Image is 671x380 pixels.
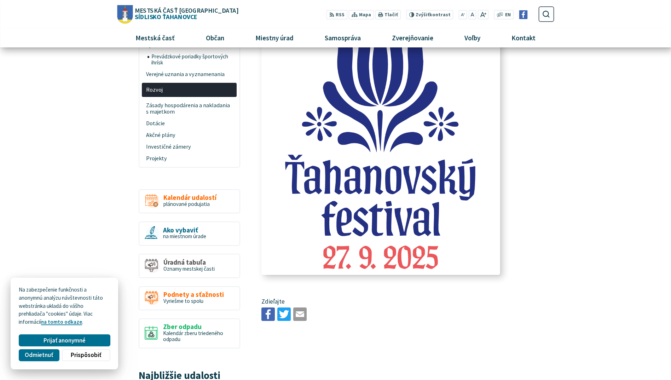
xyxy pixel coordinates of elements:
button: Tlačiť [375,10,401,19]
a: Prevádzkové poriadky športových ihrísk [147,51,237,68]
img: Zdieľať na Twitteri [277,307,291,321]
span: Zber odpadu [163,323,234,330]
span: Samospráva [322,28,363,47]
span: Mestská časť [133,28,177,47]
img: Zdieľať na Facebooku [261,307,275,321]
a: Zber odpadu Kalendár zberu triedeného odpadu [139,318,240,349]
button: Zväčšiť veľkosť písma [478,10,488,19]
span: Miestny úrad [253,28,296,47]
a: Kalendár udalostí plánované podujatia [139,189,240,214]
a: Samospráva [312,28,374,47]
a: Logo Sídlisko Ťahanovce, prejsť na domovskú stránku. [117,5,238,23]
button: Zvýšiťkontrast [406,10,453,19]
img: Zdieľať e-mailom [293,307,307,321]
span: Prispôsobiť [71,351,101,359]
span: na miestnom úrade [163,233,206,240]
span: Oznamy mestskej časti [163,265,215,272]
span: Kalendár zberu triedeného odpadu [163,330,223,342]
span: Prevádzkové poriadky športových ihrísk [151,51,233,68]
button: Nastaviť pôvodnú veľkosť písma [468,10,476,19]
span: Kontakt [509,28,538,47]
a: Zverejňovanie [379,28,446,47]
a: RSS [326,10,347,19]
a: Dotácie [142,117,237,129]
span: Projekty [146,152,233,164]
span: Rozvoj [146,84,233,96]
a: Ako vybaviť na miestnom úrade [139,221,240,246]
span: kontrast [416,12,451,18]
span: Kalendár udalostí [163,194,216,201]
img: Prejsť na domovskú stránku [117,5,133,23]
span: Voľby [462,28,483,47]
span: Dotácie [146,117,233,129]
span: Vyriešme to spolu [163,298,203,304]
span: Sídlisko Ťahanovce [133,7,238,20]
span: Podnety a sťažnosti [163,291,224,298]
span: Akčné plány [146,129,233,141]
a: na tomto odkaze [41,318,82,325]
a: Voľby [452,28,493,47]
p: Zdieľajte [261,297,500,306]
a: Mapa [349,10,374,19]
span: plánované podujatia [163,201,210,207]
span: Prijať anonymné [44,337,86,344]
a: Rozvoj [142,83,237,97]
img: Prejsť na Facebook stránku [519,10,528,19]
a: Investičné zámery [142,141,237,152]
a: Občan [193,28,237,47]
button: Odmietnuť [19,349,59,361]
a: Kontakt [499,28,549,47]
button: Zmenšiť veľkosť písma [459,10,467,19]
a: Akčné plány [142,129,237,141]
span: Investičné zámery [146,141,233,152]
span: Mestská časť [GEOGRAPHIC_DATA] [135,7,238,13]
a: EN [503,11,513,19]
span: Ako vybaviť [163,226,206,234]
span: Odmietnuť [25,351,53,359]
span: Úradná tabuľa [163,259,215,266]
a: Verejné uznania a vyznamenania [142,68,237,80]
span: Občan [203,28,227,47]
a: Úradná tabuľa Oznamy mestskej časti [139,254,240,278]
a: Miestny úrad [242,28,306,47]
a: Zásady hospodárenia a nakladania s majetkom [142,100,237,118]
a: Mestská časť [122,28,187,47]
p: Na zabezpečenie funkčnosti a anonymnú analýzu návštevnosti táto webstránka ukladá do vášho prehli... [19,286,110,326]
button: Prijať anonymné [19,334,110,346]
a: Projekty [142,152,237,164]
span: Zásady hospodárenia a nakladania s majetkom [146,100,233,118]
span: Tlačiť [384,12,398,18]
span: EN [505,11,511,19]
span: Verejné uznania a vyznamenania [146,68,233,80]
span: Zvýšiť [416,12,429,18]
span: Zverejňovanie [389,28,436,47]
span: Mapa [359,11,371,19]
span: RSS [336,11,345,19]
button: Prispôsobiť [62,349,110,361]
a: Podnety a sťažnosti Vyriešme to spolu [139,286,240,311]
